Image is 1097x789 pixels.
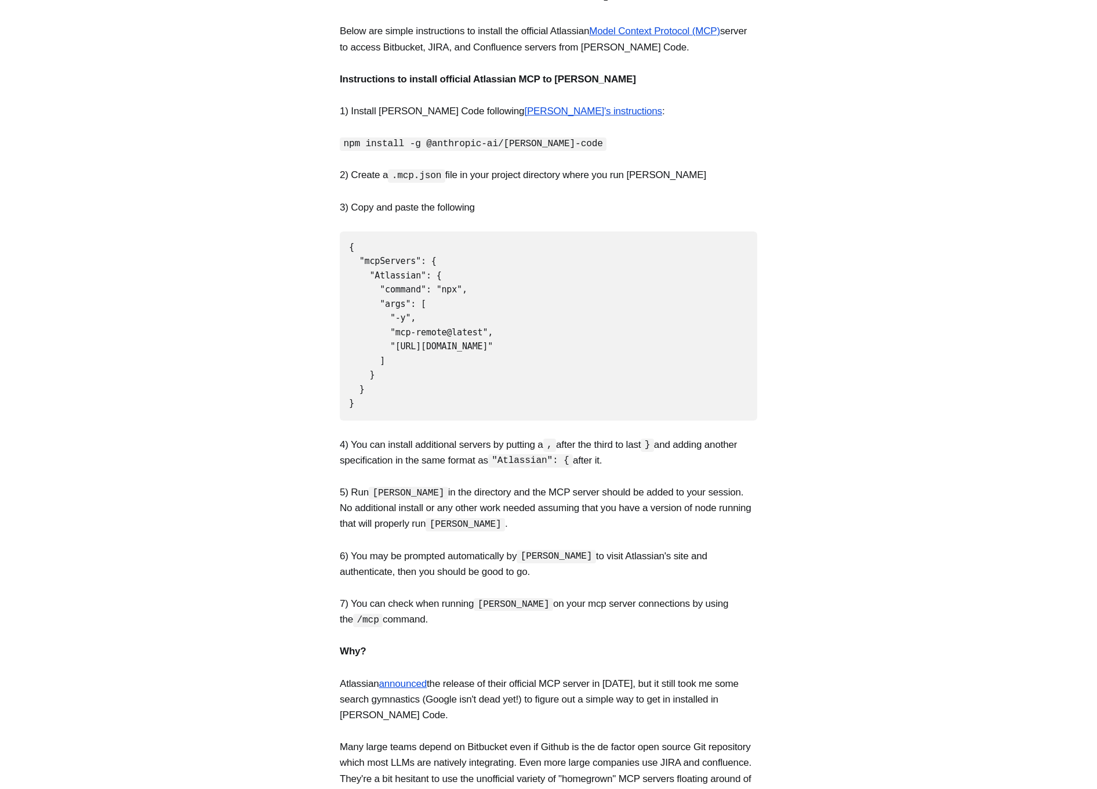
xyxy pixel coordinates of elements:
code: .mcp.json [388,169,445,183]
code: [PERSON_NAME] [369,487,448,500]
code: } [641,439,653,452]
p: 1) Install [PERSON_NAME] Code following : [340,103,757,119]
h1: Start the conversation [123,60,295,81]
code: , [543,439,556,452]
p: 7) You can check when running on your mcp server connections by using the command. [340,596,757,627]
a: Model Context Protocol (MCP) [589,26,720,37]
strong: Why? [340,646,366,657]
p: Below are simple instructions to install the official Atlassian server to access Bitbucket, JIRA,... [340,23,757,55]
button: Sign in [237,149,268,161]
p: 4) You can install additional servers by putting a after the third to last and adding another spe... [340,437,757,468]
code: [PERSON_NAME] [517,550,596,563]
code: "Atlassian": { [488,454,573,468]
code: [PERSON_NAME] [474,598,553,611]
strong: Instructions to install official Atlassian MCP to [PERSON_NAME] [340,74,636,85]
code: { "mcpServers": { "Atlassian": { "command": "npx", "args": [ "-y", "mcp-remote@latest", "[URL][DO... [349,242,493,409]
code: /mcp [353,614,383,627]
p: Atlassian the release of their official MCP server in [DATE], but it still took me some search gy... [340,676,757,723]
p: 6) You may be prompted automatically by to visit Atlassian's site and authenticate, then you shou... [340,548,757,580]
code: npm install -g @anthropic-ai/[PERSON_NAME]-code [340,137,606,151]
p: Become a member of to start commenting. [19,86,399,100]
code: [PERSON_NAME] [426,518,505,531]
span: Clearer Thinking [165,87,255,98]
a: announced [379,678,427,689]
a: [PERSON_NAME]'s instructions [524,106,662,117]
div: 0 comments [358,5,417,20]
button: Sign up now [170,117,247,142]
span: Already a member? [149,149,234,162]
p: 3) Copy and paste the following [340,200,757,215]
p: 2) Create a file in your project directory where you run [PERSON_NAME] [340,167,757,183]
p: 5) Run in the directory and the MCP server should be added to your session. No additional install... [340,484,757,532]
